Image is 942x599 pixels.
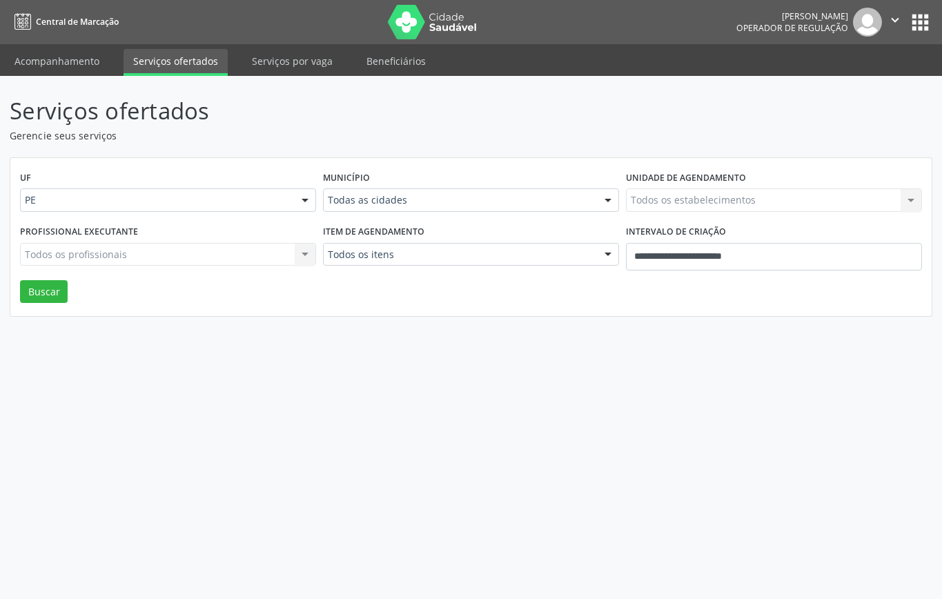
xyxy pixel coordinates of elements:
[323,168,370,189] label: Município
[908,10,932,35] button: apps
[20,280,68,304] button: Buscar
[626,222,726,243] label: Intervalo de criação
[323,222,424,243] label: Item de agendamento
[882,8,908,37] button: 
[124,49,228,76] a: Serviços ofertados
[5,49,109,73] a: Acompanhamento
[25,193,288,207] span: PE
[10,10,119,33] a: Central de Marcação
[853,8,882,37] img: img
[328,248,591,262] span: Todos os itens
[20,222,138,243] label: Profissional executante
[357,49,435,73] a: Beneficiários
[736,10,848,22] div: [PERSON_NAME]
[36,16,119,28] span: Central de Marcação
[328,193,591,207] span: Todas as cidades
[736,22,848,34] span: Operador de regulação
[242,49,342,73] a: Serviços por vaga
[20,168,31,189] label: UF
[626,168,746,189] label: Unidade de agendamento
[10,128,656,143] p: Gerencie seus serviços
[10,94,656,128] p: Serviços ofertados
[887,12,903,28] i: 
